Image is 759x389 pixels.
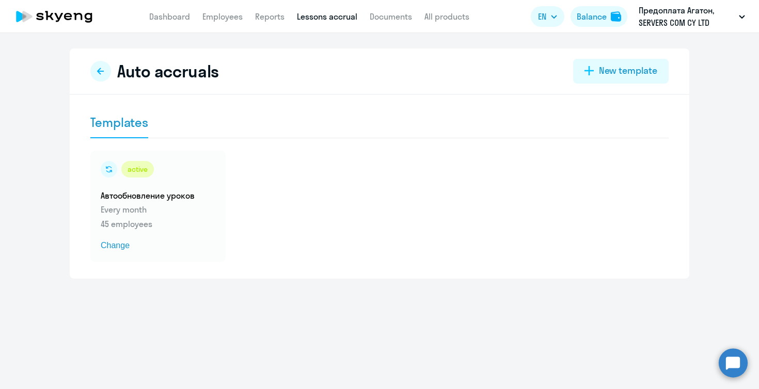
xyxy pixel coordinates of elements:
button: Balancebalance [571,6,627,27]
a: Dashboard [149,11,190,22]
div: New template [599,64,657,77]
div: Templates [90,114,148,131]
p: Предоплата Агатон, SERVERS COM CY LTD [639,4,735,29]
img: balance [611,11,621,22]
p: Every month [101,203,215,216]
button: Предоплата Агатон, SERVERS COM CY LTD [634,4,750,29]
div: active [121,161,154,177]
button: New template [573,59,669,84]
p: 45 employees [101,218,215,230]
span: Change [101,239,215,252]
a: Employees [202,11,243,22]
a: Lessons accrual [297,11,357,22]
a: Reports [255,11,284,22]
span: EN [538,10,546,23]
a: All products [424,11,469,22]
button: EN [531,6,564,27]
h5: Автообновление уроков [101,190,215,201]
h2: Auto accruals [117,61,219,82]
div: Balance [577,10,607,23]
a: Documents [370,11,412,22]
